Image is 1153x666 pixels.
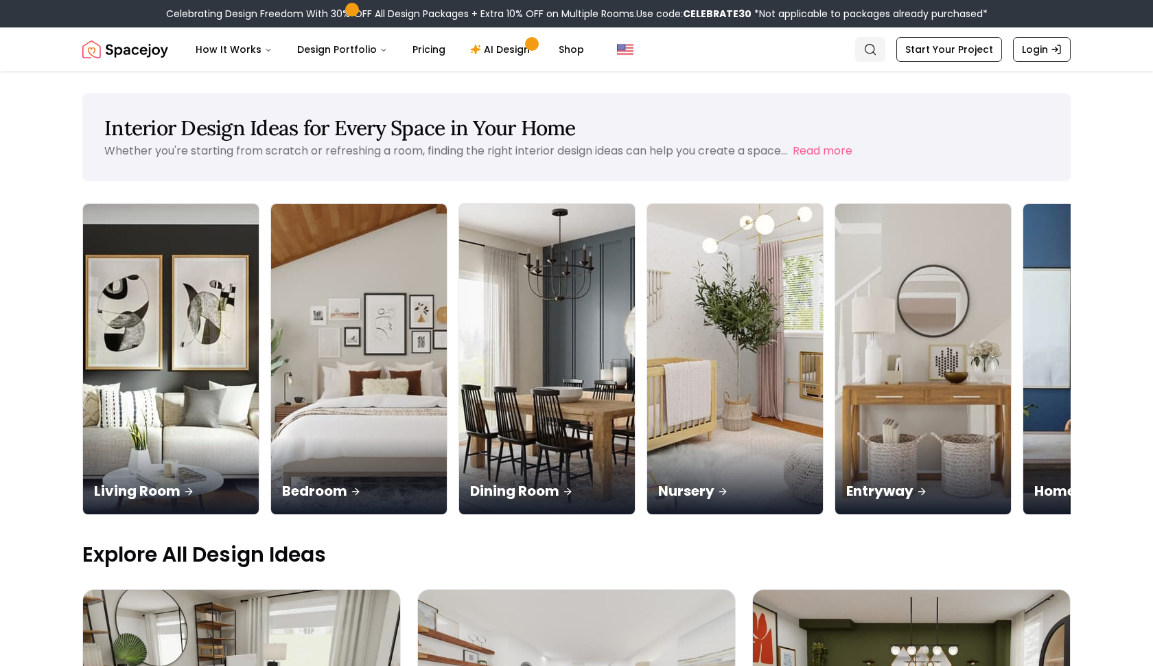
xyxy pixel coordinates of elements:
button: Design Portfolio [286,36,399,63]
span: Use code: [636,7,752,21]
p: Explore All Design Ideas [82,542,1071,567]
nav: Main [185,36,595,63]
a: Pricing [401,36,456,63]
img: Living Room [83,204,259,514]
img: Spacejoy Logo [82,36,168,63]
button: Read more [793,143,852,159]
nav: Global [82,27,1071,71]
img: Bedroom [271,204,447,514]
img: Entryway [835,204,1011,514]
img: United States [617,41,633,58]
b: CELEBRATE30 [683,7,752,21]
a: Living RoomLiving Room [82,203,259,515]
p: Entryway [846,481,1000,501]
img: Dining Room [459,204,635,514]
a: EntrywayEntryway [835,203,1012,515]
a: Dining RoomDining Room [458,203,636,515]
h1: Interior Design Ideas for Every Space in Your Home [104,115,1049,140]
button: How It Works [185,36,283,63]
a: Shop [548,36,595,63]
span: *Not applicable to packages already purchased* [752,7,988,21]
p: Whether you're starting from scratch or refreshing a room, finding the right interior design idea... [104,143,787,159]
img: Nursery [647,204,823,514]
p: Living Room [94,481,248,501]
a: AI Design [459,36,545,63]
p: Nursery [658,481,812,501]
a: Login [1013,37,1071,62]
a: Spacejoy [82,36,168,63]
p: Bedroom [282,481,436,501]
a: Start Your Project [896,37,1002,62]
a: NurseryNursery [647,203,824,515]
a: BedroomBedroom [270,203,447,515]
div: Celebrating Design Freedom With 30% OFF All Design Packages + Extra 10% OFF on Multiple Rooms. [166,7,988,21]
p: Dining Room [470,481,624,501]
